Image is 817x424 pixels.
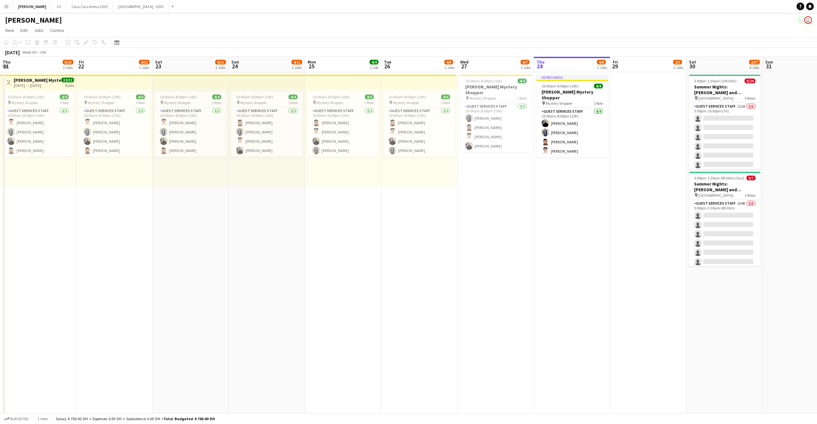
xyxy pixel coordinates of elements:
span: 6/13 [63,60,73,64]
span: 10:00am-8:00pm (10h) [84,95,121,99]
button: [PERSON_NAME] [13,0,52,13]
span: 2/5 [673,60,682,64]
span: Tue [384,59,391,65]
h3: [PERSON_NAME] Mystery Shopper [536,89,608,101]
span: 4/4 [289,95,297,99]
span: View [5,27,14,33]
div: [DATE] → [DATE] [14,83,61,88]
span: 4/4 [212,95,221,99]
div: 8 jobs [65,82,74,88]
span: 4/4 [518,79,527,83]
span: 10:00am-8:00pm (10h) [389,95,426,99]
span: 1 Role [59,100,69,105]
app-user-avatar: Kate Oliveros [798,16,806,24]
span: 3:00pm-1:30am (10h30m) (Sun) [694,79,745,83]
app-job-card: 10:00am-8:00pm (10h)4/4 Mystery Shopper1 RoleGuest Services Staff4/410:00am-8:00pm (10h)[PERSON_N... [79,92,150,157]
span: Mystery Shopper [317,100,343,105]
div: 2 Jobs [292,65,302,70]
div: 2 Jobs [597,65,607,70]
span: 0/7 [746,176,755,180]
span: 1 item [35,416,50,421]
span: Thu [3,59,11,65]
span: Wed [460,59,468,65]
div: Salary 4 760.00 DH + Expenses 0.00 DH + Subsistence 0.00 DH = [56,416,215,421]
span: Mystery Shopper [393,100,419,105]
div: 2 Jobs [139,65,149,70]
span: Mystery Shopper [164,100,191,105]
app-card-role: Guest Services Staff4/410:00am-8:00pm (10h)[PERSON_NAME][PERSON_NAME][PERSON_NAME][PERSON_NAME] [231,107,303,157]
h1: [PERSON_NAME] [5,15,62,25]
span: 5:00pm-1:30am (8h30m) (Sun) [694,176,744,180]
div: +04 [40,50,46,55]
span: 22 [78,63,84,70]
span: 10:00am-8:00pm (10h) [7,95,44,99]
button: [GEOGRAPHIC_DATA] - 2025 [113,0,169,13]
span: 4/11 [291,60,302,64]
span: Mystery Shopper [88,100,114,105]
app-job-card: 10:00am-8:00pm (10h)4/4[PERSON_NAME] Mystery Shopper Mystery Shopper1 RoleGuest Services Staff4/4... [460,75,532,152]
app-job-card: 10:00am-8:00pm (10h)4/4 Mystery Shopper1 RoleGuest Services Staff4/410:00am-8:00pm (10h)[PERSON_N... [155,92,226,157]
span: 1 Role [441,100,450,105]
app-card-role: Guest Services Staff4/410:00am-8:00pm (10h)[PERSON_NAME][PERSON_NAME][PERSON_NAME][PERSON_NAME] [460,103,532,152]
span: 3 Roles [745,96,755,101]
div: 4 Jobs [749,65,760,70]
button: Coca Coca Arena 2025 [66,0,113,13]
span: 4/11 [215,60,226,64]
span: 10:00am-8:00pm (10h) [236,95,273,99]
app-job-card: 10:00am-8:00pm (10h)4/4 Mystery Shopper1 RoleGuest Services Staff4/410:00am-8:00pm (10h)[PERSON_N... [307,92,379,157]
app-card-role: Guest Services Staff4/410:00am-8:00pm (10h)[PERSON_NAME][PERSON_NAME][PERSON_NAME][PERSON_NAME] [79,107,150,157]
app-card-role: Guest Services Staff4/410:00am-8:00pm (10h)[PERSON_NAME][PERSON_NAME][PERSON_NAME][PERSON_NAME] [2,107,74,157]
app-card-role: Guest Services Staff104A0/65:00pm-1:30am (8h30m) [689,200,761,268]
div: 2 Jobs [445,65,454,70]
span: Sat [155,59,162,65]
span: 10:00am-8:00pm (10h) [465,79,502,83]
span: 4/4 [60,95,69,99]
span: 4/4 [136,95,145,99]
span: 10:00am-8:00pm (10h) [542,84,579,88]
app-job-card: 5:00pm-1:30am (8h30m) (Sun)0/7Summer Nights: [PERSON_NAME] and [PERSON_NAME] - Internal [GEOGRAPH... [689,172,761,266]
app-job-card: 10:00am-8:00pm (10h)4/4 Mystery Shopper1 RoleGuest Services Staff4/410:00am-8:00pm (10h)[PERSON_N... [2,92,74,157]
span: 31 [764,63,773,70]
span: Thu [536,59,544,65]
span: 1 Role [136,100,145,105]
app-card-role: Guest Services Staff4/410:00am-8:00pm (10h)[PERSON_NAME][PERSON_NAME][PERSON_NAME][PERSON_NAME] [155,107,226,157]
app-card-role: Guest Services Staff4/410:00am-8:00pm (10h)[PERSON_NAME][PERSON_NAME][PERSON_NAME][PERSON_NAME] [307,107,379,157]
h3: Summer Nights: [PERSON_NAME] and [PERSON_NAME] - Internal [689,181,761,193]
div: 2 Jobs [521,65,531,70]
span: Sat [689,59,696,65]
app-job-card: 10:00am-8:00pm (10h)4/4 Mystery Shopper1 RoleGuest Services Staff4/410:00am-8:00pm (10h)[PERSON_N... [384,92,455,157]
span: Week 34 [21,50,37,55]
span: 28 [536,63,544,70]
div: 3 Jobs [63,65,73,70]
app-job-card: 3:00pm-1:30am (10h30m) (Sun)0/24Summer Nights: [PERSON_NAME] and [PERSON_NAME] - External [GEOGRA... [689,75,761,169]
span: 10:00am-8:00pm (10h) [312,95,349,99]
span: 4/4 [370,60,379,64]
span: Fri [613,59,618,65]
span: 4/8 [597,60,606,64]
span: Jobs [34,27,44,33]
span: 1 Role [517,96,527,101]
app-card-role: Guest Services Staff111A0/63:00pm-10:00pm (7h) [689,103,761,171]
span: 1 Role [364,100,374,105]
button: C3 [52,0,66,13]
span: 1 Role [594,101,603,106]
span: 4/4 [441,95,450,99]
button: Budgeted [3,415,30,422]
span: Total Budgeted 4 760.00 DH [163,416,215,421]
span: Mystery Shopper [240,100,267,105]
a: Jobs [32,26,46,34]
h3: Summer Nights: [PERSON_NAME] and [PERSON_NAME] - External [689,84,761,95]
span: [GEOGRAPHIC_DATA] [698,193,733,198]
span: 26 [383,63,391,70]
div: In progress [536,75,608,80]
a: View [3,26,17,34]
span: 1 Role [288,100,297,105]
span: Sun [765,59,773,65]
span: 27 [459,63,468,70]
span: 24 [230,63,239,70]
